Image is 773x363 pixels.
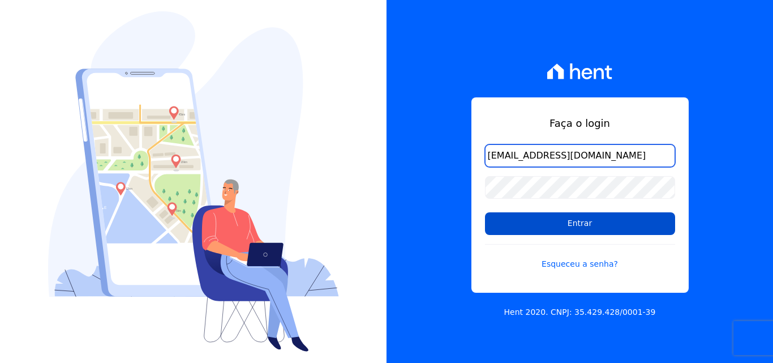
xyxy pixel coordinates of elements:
input: Entrar [485,212,675,235]
img: Login [48,11,339,352]
p: Hent 2020. CNPJ: 35.429.428/0001-39 [504,306,656,318]
input: Email [485,144,675,167]
h1: Faça o login [485,116,675,131]
a: Esqueceu a senha? [485,244,675,270]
